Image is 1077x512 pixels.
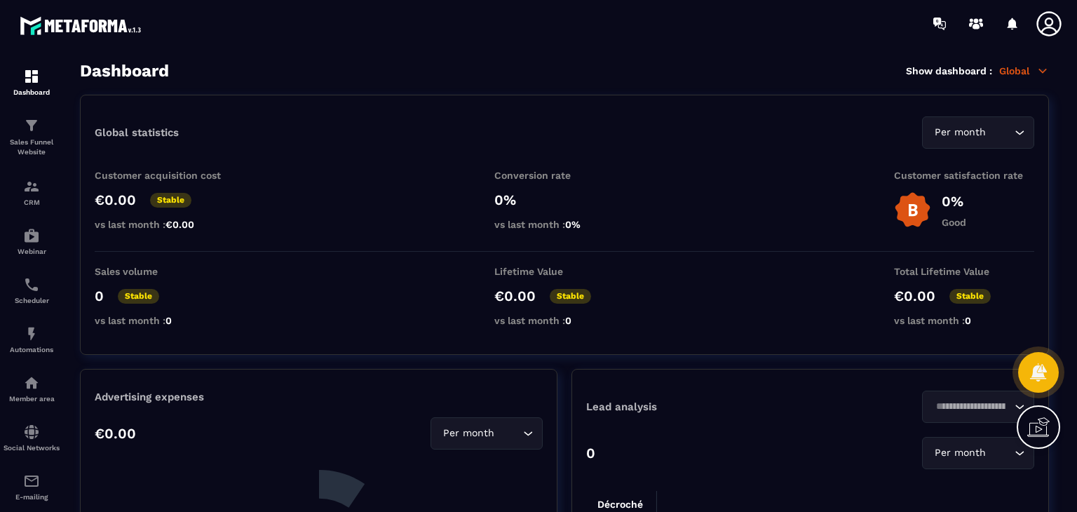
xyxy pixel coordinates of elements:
[23,227,40,244] img: automations
[23,325,40,342] img: automations
[4,462,60,511] a: emailemailE-mailing
[942,193,966,210] p: 0%
[931,445,989,461] span: Per month
[23,424,40,440] img: social-network
[4,248,60,255] p: Webinar
[550,289,591,304] p: Stable
[4,395,60,403] p: Member area
[931,399,1011,415] input: Search for option
[4,413,60,462] a: social-networksocial-networkSocial Networks
[4,266,60,315] a: schedulerschedulerScheduler
[165,315,172,326] span: 0
[989,445,1011,461] input: Search for option
[23,68,40,85] img: formation
[922,437,1034,469] div: Search for option
[894,191,931,229] img: b-badge-o.b3b20ee6.svg
[431,417,543,450] div: Search for option
[894,170,1034,181] p: Customer satisfaction rate
[949,289,991,304] p: Stable
[23,117,40,134] img: formation
[95,315,235,326] p: vs last month :
[565,315,571,326] span: 0
[4,297,60,304] p: Scheduler
[494,288,536,304] p: €0.00
[4,58,60,107] a: formationformationDashboard
[23,473,40,490] img: email
[922,391,1034,423] div: Search for option
[95,191,136,208] p: €0.00
[4,493,60,501] p: E-mailing
[23,178,40,195] img: formation
[894,315,1034,326] p: vs last month :
[95,391,543,403] p: Advertising expenses
[931,125,989,140] span: Per month
[894,288,935,304] p: €0.00
[999,65,1049,77] p: Global
[494,191,635,208] p: 0%
[95,425,136,442] p: €0.00
[494,266,635,277] p: Lifetime Value
[494,170,635,181] p: Conversion rate
[942,217,966,228] p: Good
[4,346,60,353] p: Automations
[965,315,971,326] span: 0
[440,426,497,441] span: Per month
[565,219,581,230] span: 0%
[4,137,60,157] p: Sales Funnel Website
[922,116,1034,149] div: Search for option
[150,193,191,208] p: Stable
[906,65,992,76] p: Show dashboard :
[23,375,40,391] img: automations
[989,125,1011,140] input: Search for option
[95,288,104,304] p: 0
[118,289,159,304] p: Stable
[4,198,60,206] p: CRM
[80,61,169,81] h3: Dashboard
[497,426,520,441] input: Search for option
[4,364,60,413] a: automationsautomationsMember area
[4,107,60,168] a: formationformationSales Funnel Website
[4,315,60,364] a: automationsautomationsAutomations
[4,88,60,96] p: Dashboard
[4,168,60,217] a: formationformationCRM
[95,126,179,139] p: Global statistics
[23,276,40,293] img: scheduler
[165,219,194,230] span: €0.00
[95,170,235,181] p: Customer acquisition cost
[597,499,643,510] tspan: Décroché
[4,444,60,452] p: Social Networks
[586,445,595,462] p: 0
[494,315,635,326] p: vs last month :
[894,266,1034,277] p: Total Lifetime Value
[4,217,60,266] a: automationsautomationsWebinar
[586,400,811,413] p: Lead analysis
[95,219,235,230] p: vs last month :
[95,266,235,277] p: Sales volume
[494,219,635,230] p: vs last month :
[20,13,146,39] img: logo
